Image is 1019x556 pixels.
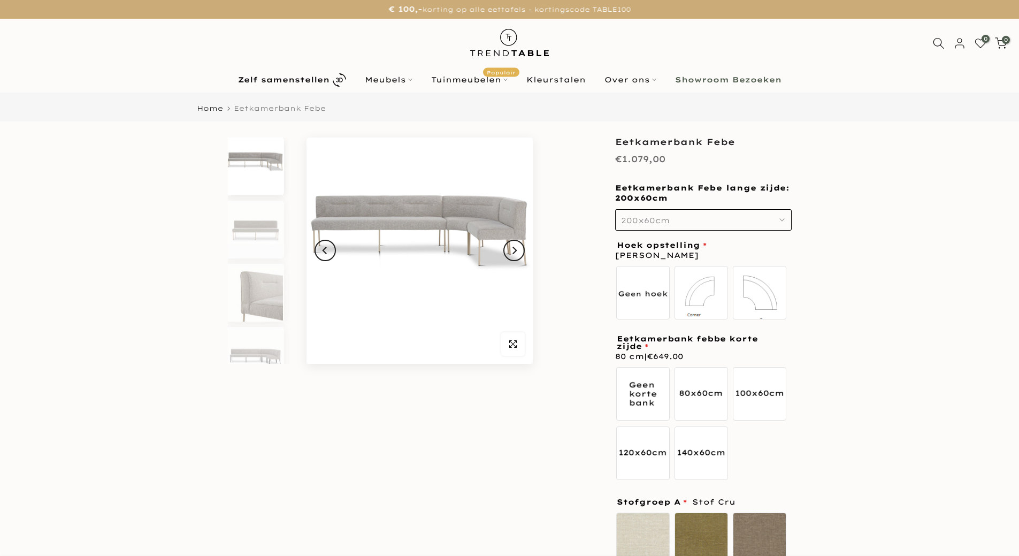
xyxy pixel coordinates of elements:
[617,241,707,249] span: Hoek opstelling
[982,35,990,43] span: 0
[675,76,782,83] b: Showroom Bezoeken
[13,3,1006,16] p: korting op alle eettafels - kortingscode TABLE100
[665,73,791,86] a: Showroom Bezoeken
[197,105,223,112] a: Home
[517,73,595,86] a: Kleurstalen
[615,183,790,203] span: Eetkamerbank Febe lange zijde:
[975,37,986,49] a: 0
[692,496,735,509] span: Stof Cru
[617,335,786,350] span: Eetkamerbank febbe korte zijde
[234,104,326,112] span: Eetkamerbank Febe
[621,216,670,225] span: 200x60cm
[238,76,330,83] b: Zelf samenstellen
[647,352,683,361] span: €649.00
[615,151,665,167] div: €1.079,00
[228,71,355,89] a: Zelf samenstellen
[595,73,665,86] a: Over ons
[615,209,792,231] button: 200x60cm
[463,19,556,66] img: trend-table
[615,193,668,204] span: 200x60cm
[388,4,422,14] strong: € 100,-
[615,350,683,363] span: 80 cm
[503,240,525,261] button: Next
[995,37,1007,49] a: 0
[615,249,699,262] span: [PERSON_NAME]
[483,68,519,77] span: Populair
[617,498,687,506] span: Stofgroep A
[315,240,336,261] button: Previous
[1002,36,1010,44] span: 0
[355,73,422,86] a: Meubels
[422,73,517,86] a: TuinmeubelenPopulair
[615,138,792,146] h1: Eetkamerbank Febe
[644,352,683,361] span: |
